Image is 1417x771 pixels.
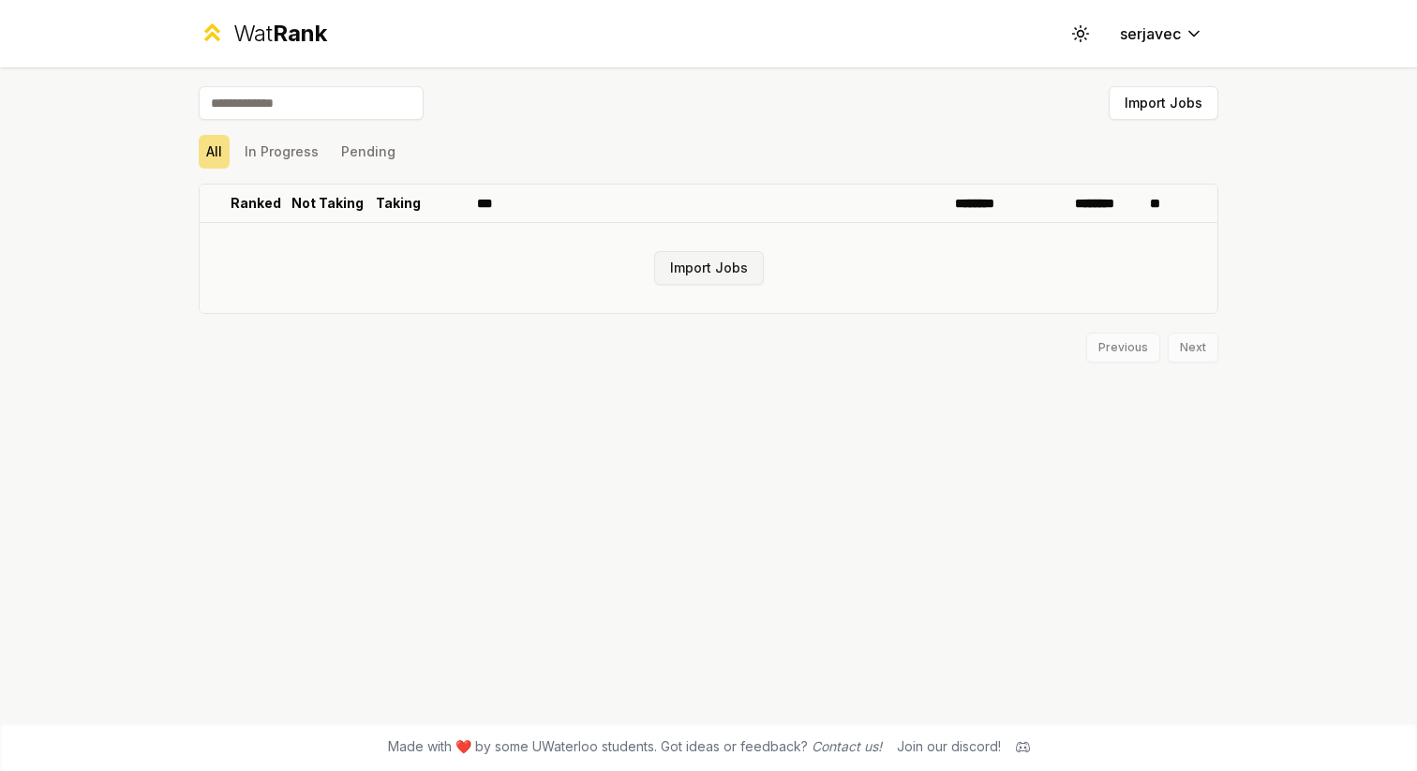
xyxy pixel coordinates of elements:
[199,135,230,169] button: All
[654,251,764,285] button: Import Jobs
[291,194,364,213] p: Not Taking
[812,738,882,754] a: Contact us!
[1109,86,1218,120] button: Import Jobs
[1120,22,1181,45] span: serjavec
[376,194,421,213] p: Taking
[334,135,403,169] button: Pending
[897,737,1001,756] div: Join our discord!
[199,19,327,49] a: WatRank
[273,20,327,47] span: Rank
[1105,17,1218,51] button: serjavec
[237,135,326,169] button: In Progress
[231,194,281,213] p: Ranked
[388,737,882,756] span: Made with ❤️ by some UWaterloo students. Got ideas or feedback?
[233,19,327,49] div: Wat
